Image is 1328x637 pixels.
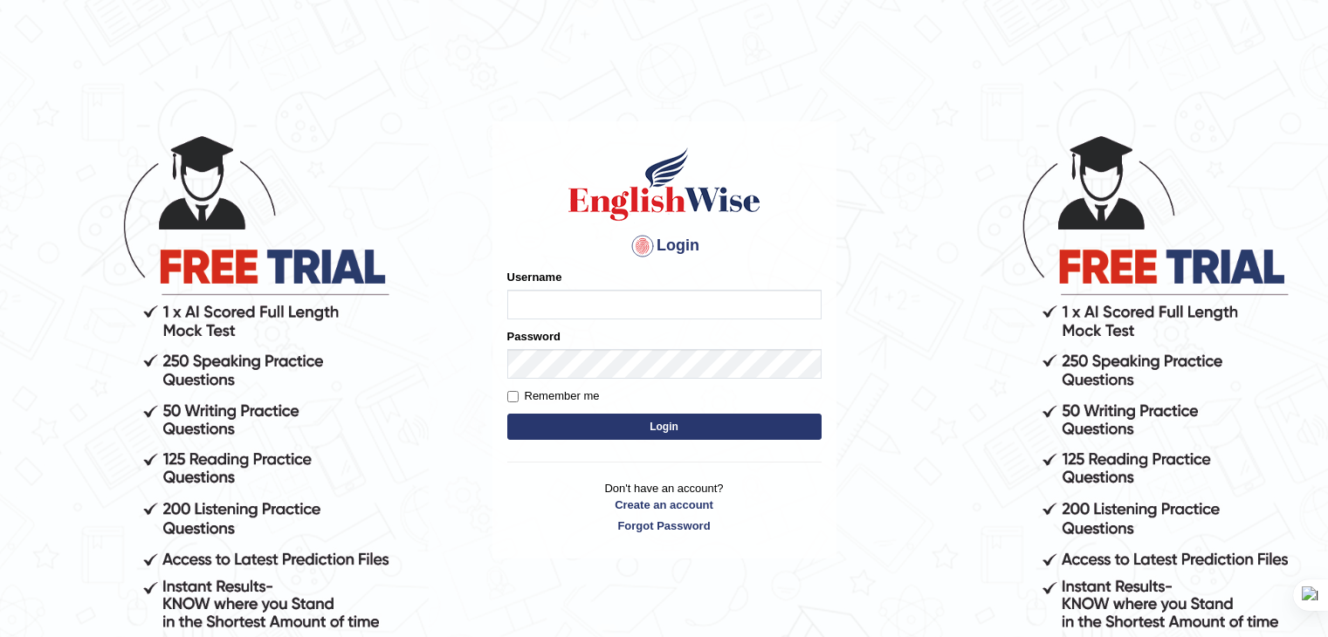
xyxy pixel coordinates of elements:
a: Create an account [507,497,822,513]
p: Don't have an account? [507,480,822,534]
label: Password [507,328,561,345]
input: Remember me [507,391,519,402]
img: Logo of English Wise sign in for intelligent practice with AI [565,145,764,223]
button: Login [507,414,822,440]
label: Username [507,269,562,285]
a: Forgot Password [507,517,822,534]
h4: Login [507,232,822,260]
label: Remember me [507,387,600,405]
